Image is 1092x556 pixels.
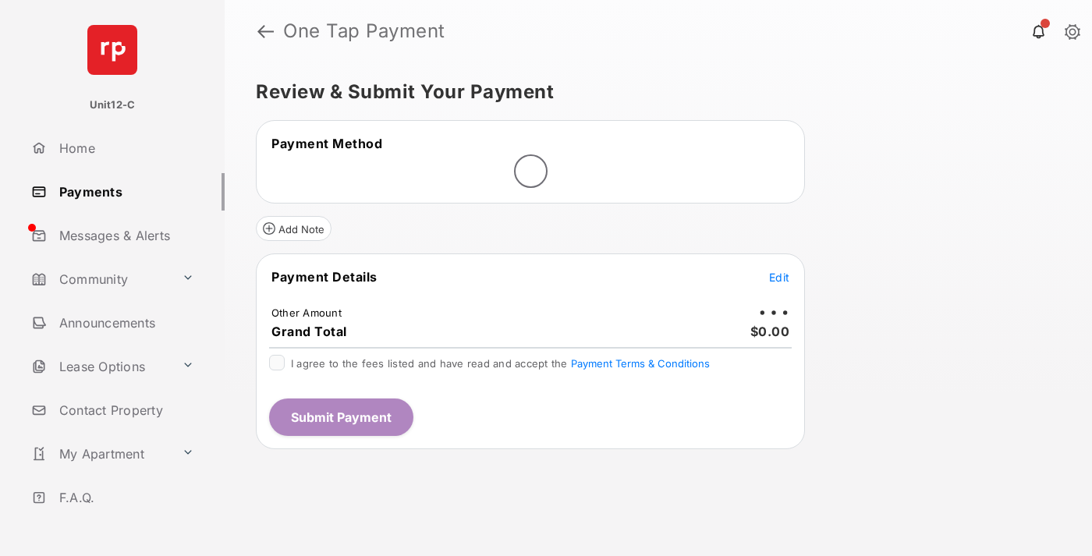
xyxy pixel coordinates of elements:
[25,391,225,429] a: Contact Property
[25,260,175,298] a: Community
[25,217,225,254] a: Messages & Alerts
[25,304,225,342] a: Announcements
[271,306,342,320] td: Other Amount
[291,357,710,370] span: I agree to the fees listed and have read and accept the
[269,398,413,436] button: Submit Payment
[25,348,175,385] a: Lease Options
[256,216,331,241] button: Add Note
[271,324,347,339] span: Grand Total
[271,269,378,285] span: Payment Details
[750,324,790,339] span: $0.00
[25,479,225,516] a: F.A.Q.
[25,435,175,473] a: My Apartment
[90,97,136,113] p: Unit12-C
[283,22,445,41] strong: One Tap Payment
[571,357,710,370] button: I agree to the fees listed and have read and accept the
[25,173,225,211] a: Payments
[256,83,1048,101] h5: Review & Submit Your Payment
[25,129,225,167] a: Home
[769,271,789,284] span: Edit
[87,25,137,75] img: svg+xml;base64,PHN2ZyB4bWxucz0iaHR0cDovL3d3dy53My5vcmcvMjAwMC9zdmciIHdpZHRoPSI2NCIgaGVpZ2h0PSI2NC...
[769,269,789,285] button: Edit
[271,136,382,151] span: Payment Method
